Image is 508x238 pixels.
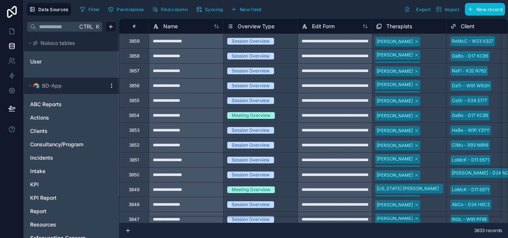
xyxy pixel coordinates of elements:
span: K [95,24,100,29]
div: GaBo - D17 KC85 [452,53,488,59]
button: Find column [149,4,190,15]
div: GaBo - D17 KC85 [452,112,488,119]
a: Incidents [30,154,98,162]
div: [PERSON_NAME] [377,215,413,222]
div: 3852 [129,142,139,148]
div: [PERSON_NAME] [377,98,413,104]
div: 3853 [129,127,139,133]
div: # [125,23,143,29]
a: Report [30,208,98,215]
button: Syncing [193,4,225,15]
div: 3858 [129,53,139,59]
span: KPI Report [30,194,57,202]
div: [PERSON_NAME] [377,38,413,45]
div: [PERSON_NAME] [377,127,413,134]
a: New record [462,3,505,16]
button: Import [433,3,462,16]
div: AbCo - D24 H6C2 [452,201,490,208]
span: Permissions [117,7,144,12]
span: New record [476,7,502,12]
span: Import [445,7,459,12]
div: 3854 [129,113,139,118]
span: Report [30,208,46,215]
div: CiMu - R93 N8R6 [452,142,488,149]
a: Permissions [105,4,149,15]
div: KPI [27,179,116,190]
div: [PERSON_NAME] [377,142,413,149]
span: User [30,58,42,65]
span: Actions [30,114,49,121]
span: Find column [161,7,188,12]
span: Edit Form [312,23,335,30]
a: Clients [30,127,98,135]
div: 3859 [129,38,139,44]
div: 3851 [129,157,139,163]
div: Session Overview [232,142,270,149]
button: New field [228,4,264,15]
div: Meeting Overview [232,186,270,193]
span: Clients [30,127,48,135]
div: LoMcK - D11 E671 [452,186,489,193]
div: 3849 [129,187,139,193]
div: Session Overview [232,216,270,223]
span: Consultancy/Program [30,141,83,148]
div: Meeting Overview [232,112,270,119]
div: [PERSON_NAME] [377,68,413,75]
div: 3847 [129,216,139,222]
div: Incidents [27,152,116,164]
span: Syncing [205,7,223,12]
span: Overview Type [238,23,274,30]
div: [PERSON_NAME] [377,202,413,208]
div: [PERSON_NAME] [377,196,413,203]
div: 3848 [129,202,139,208]
div: 3857 [129,68,139,74]
span: Filter [89,7,100,12]
div: 3850 [129,172,139,178]
span: Noloco tables [41,39,75,47]
span: 3833 records [474,228,502,234]
span: Therapists [386,23,412,30]
span: BD-App [42,82,62,89]
div: [PERSON_NAME] [377,172,413,179]
a: User [30,58,90,65]
div: 3856 [129,83,139,89]
div: Clients [27,125,116,137]
div: [US_STATE] [PERSON_NAME] [377,185,439,192]
span: ABC Reports [30,101,62,108]
div: [PERSON_NAME] [377,92,413,99]
div: User [27,56,116,68]
div: ABC Reports [27,98,116,110]
button: Permissions [105,4,146,15]
img: Airtable Logo [33,83,39,89]
a: Syncing [193,4,228,15]
div: 3855 [129,98,139,104]
div: LoMcK - D11 E671 [452,157,489,163]
span: Resources [30,221,56,228]
div: [PERSON_NAME] [377,156,413,162]
div: NaFl - K32 N762 [452,68,486,74]
div: KPI Report [27,192,116,204]
div: [PERSON_NAME] [377,63,413,69]
a: Resources [30,221,98,228]
div: Session Overview [232,38,270,45]
div: CoGr - D24 E177 [452,97,487,104]
span: Incidents [30,154,53,162]
div: Session Overview [232,68,270,74]
div: Session Overview [232,82,270,89]
div: Session Overview [232,53,270,59]
div: [PERSON_NAME] [377,52,413,58]
a: Consultancy/Program [30,141,98,148]
div: Session Overview [232,201,270,208]
span: New field [240,7,261,12]
button: Filter [77,4,103,15]
a: ABC Reports [30,101,98,108]
a: KPI [30,181,98,188]
span: Data Sources [38,7,68,12]
div: Resources [27,219,116,231]
div: Session Overview [232,157,270,163]
span: Client [461,23,475,30]
div: Session Overview [232,127,270,134]
span: Ctrl [78,22,94,31]
div: [PERSON_NAME] [377,81,413,88]
button: Airtable LogoBD-App [27,81,106,91]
